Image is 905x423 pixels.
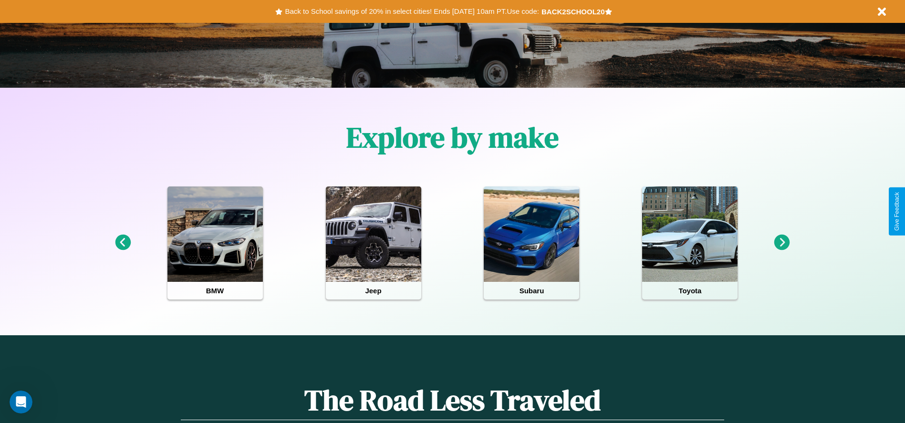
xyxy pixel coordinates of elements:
[484,282,579,299] h4: Subaru
[642,282,738,299] h4: Toyota
[10,391,32,413] iframe: Intercom live chat
[894,192,900,231] div: Give Feedback
[167,282,263,299] h4: BMW
[326,282,421,299] h4: Jeep
[346,118,559,157] h1: Explore by make
[181,381,724,420] h1: The Road Less Traveled
[282,5,541,18] button: Back to School savings of 20% in select cities! Ends [DATE] 10am PT.Use code:
[541,8,605,16] b: BACK2SCHOOL20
